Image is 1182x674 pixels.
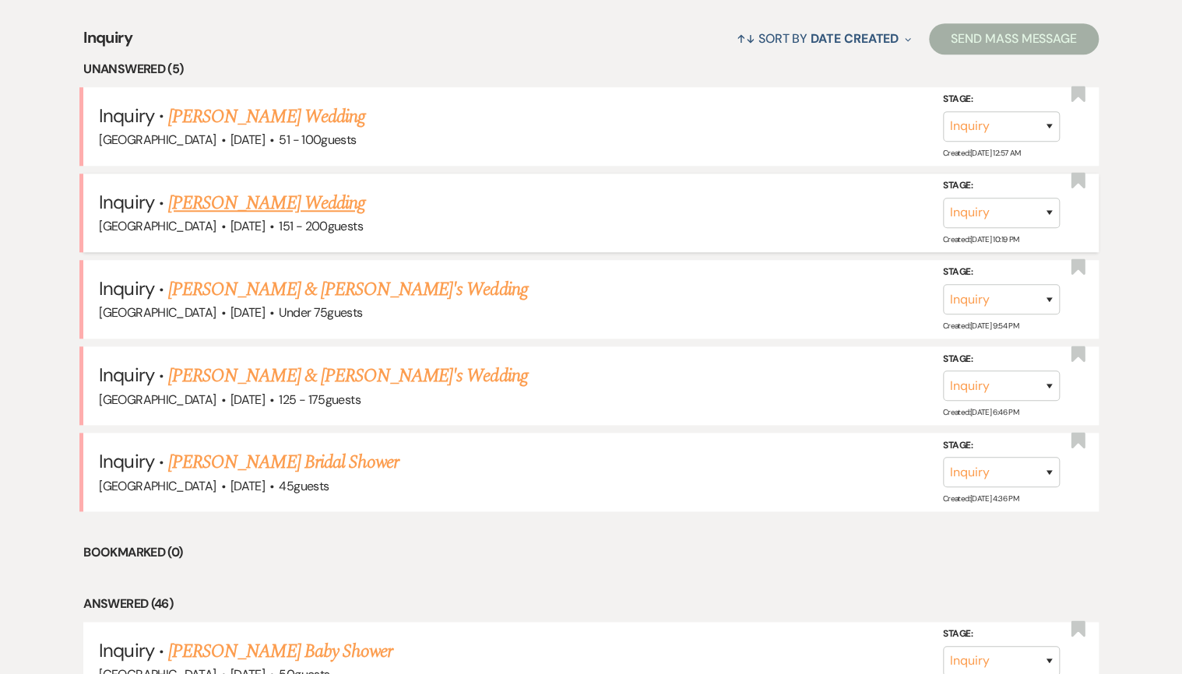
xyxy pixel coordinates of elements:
[83,594,1098,614] li: Answered (46)
[730,18,917,59] button: Sort By Date Created
[99,304,216,321] span: [GEOGRAPHIC_DATA]
[279,391,360,408] span: 125 - 175 guests
[230,304,265,321] span: [DATE]
[99,638,153,662] span: Inquiry
[168,362,528,390] a: [PERSON_NAME] & [PERSON_NAME]'s Wedding
[811,30,899,47] span: Date Created
[943,264,1060,281] label: Stage:
[83,26,132,59] span: Inquiry
[168,637,392,665] a: [PERSON_NAME] Baby Shower
[279,478,329,494] span: 45 guests
[99,276,153,300] span: Inquiry
[83,542,1098,563] li: Bookmarked (0)
[943,234,1018,244] span: Created: [DATE] 10:19 PM
[279,304,362,321] span: Under 75 guests
[279,132,356,148] span: 51 - 100 guests
[943,351,1060,368] label: Stage:
[943,148,1020,158] span: Created: [DATE] 12:57 AM
[943,437,1060,455] label: Stage:
[943,626,1060,643] label: Stage:
[99,363,153,387] span: Inquiry
[943,321,1018,331] span: Created: [DATE] 9:54 PM
[99,391,216,408] span: [GEOGRAPHIC_DATA]
[83,59,1098,79] li: Unanswered (5)
[279,218,362,234] span: 151 - 200 guests
[230,478,265,494] span: [DATE]
[943,493,1018,504] span: Created: [DATE] 4:36 PM
[230,132,265,148] span: [DATE]
[943,407,1018,417] span: Created: [DATE] 6:46 PM
[230,391,265,408] span: [DATE]
[168,189,365,217] a: [PERSON_NAME] Wedding
[168,276,528,304] a: [PERSON_NAME] & [PERSON_NAME]'s Wedding
[99,449,153,473] span: Inquiry
[99,132,216,148] span: [GEOGRAPHIC_DATA]
[99,478,216,494] span: [GEOGRAPHIC_DATA]
[168,448,399,476] a: [PERSON_NAME] Bridal Shower
[230,218,265,234] span: [DATE]
[929,23,1099,54] button: Send Mass Message
[168,103,365,131] a: [PERSON_NAME] Wedding
[737,30,755,47] span: ↑↓
[99,190,153,214] span: Inquiry
[99,104,153,128] span: Inquiry
[943,177,1060,195] label: Stage:
[943,91,1060,108] label: Stage:
[99,218,216,234] span: [GEOGRAPHIC_DATA]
